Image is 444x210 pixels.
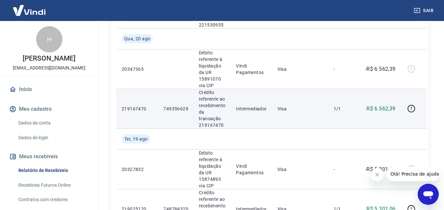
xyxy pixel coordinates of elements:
[4,5,55,10] span: Olá! Precisa de ajuda?
[412,5,436,17] button: Sair
[366,105,395,113] p: R$ 6.562,39
[8,82,90,97] a: Início
[365,165,396,173] p: -R$ 5.301,06
[16,179,90,192] a: Recebíveis Futuros Online
[236,105,267,112] p: Intermediador
[386,167,439,181] iframe: Mensagem da empresa
[277,66,323,72] p: Visa
[8,0,51,20] img: Vindi
[277,166,323,173] p: Visa
[16,193,90,206] a: Contratos com credores
[8,102,90,116] button: Meu cadastro
[199,89,225,128] p: Crédito referente ao recebimento da transação 219167470
[122,166,153,173] p: 20327832
[199,49,225,89] p: Débito referente à liquidação da UR 15891070 via CIP
[122,66,153,72] p: 20347365
[13,65,85,71] p: [EMAIL_ADDRESS][DOMAIN_NAME]
[365,65,396,73] p: -R$ 6.562,39
[334,66,353,72] p: -
[163,105,188,112] p: 749356629
[199,150,225,189] p: Débito referente à liquidação da UR 15874893 via CIP
[16,164,90,177] a: Relatório de Recebíveis
[371,168,384,181] iframe: Fechar mensagem
[8,149,90,164] button: Meus recebíveis
[236,63,267,76] p: Vindi Pagamentos
[122,105,153,112] p: 219167470
[16,131,90,144] a: Dados de login
[334,105,353,112] p: 1/1
[236,163,267,176] p: Vindi Pagamentos
[23,55,75,62] p: [PERSON_NAME]
[124,136,148,142] span: Ter, 19 ago
[418,184,439,205] iframe: Botão para abrir a janela de mensagens
[277,105,323,112] p: Visa
[16,116,90,130] a: Dados da conta
[36,26,62,52] div: H
[124,35,150,42] span: Qua, 20 ago
[334,166,353,173] p: -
